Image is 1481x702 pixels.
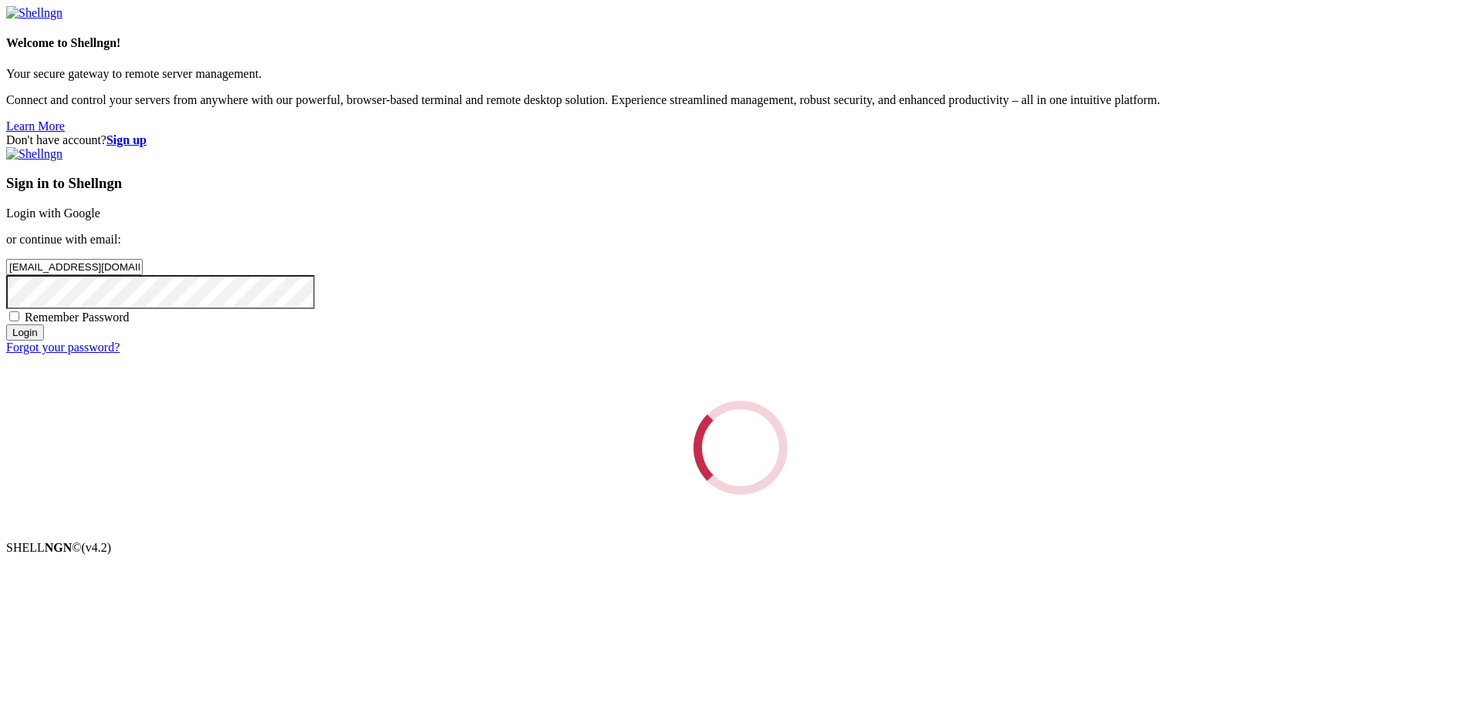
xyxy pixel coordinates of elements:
input: Email address [6,259,143,275]
a: Forgot your password? [6,341,120,354]
span: 4.2.0 [82,541,112,554]
span: Remember Password [25,311,130,324]
a: Sign up [106,133,147,146]
a: Login with Google [6,207,100,220]
span: SHELL © [6,541,111,554]
div: Loading... [693,401,788,495]
input: Login [6,324,44,341]
h4: Welcome to Shellngn! [6,36,1475,50]
h3: Sign in to Shellngn [6,175,1475,192]
input: Remember Password [9,311,19,321]
img: Shellngn [6,6,62,20]
b: NGN [45,541,73,554]
div: Don't have account? [6,133,1475,147]
img: Shellngn [6,147,62,161]
p: or continue with email: [6,233,1475,247]
p: Connect and control your servers from anywhere with our powerful, browser-based terminal and remo... [6,93,1475,107]
p: Your secure gateway to remote server management. [6,67,1475,81]
a: Learn More [6,119,65,133]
